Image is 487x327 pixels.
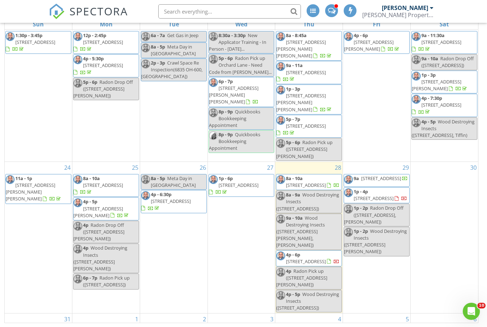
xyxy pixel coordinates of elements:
img: joe_kelley.jpg [73,222,82,231]
img: joe_kelley.jpg [344,205,353,214]
span: [STREET_ADDRESS] [83,62,123,68]
img: joe_kelley.jpg [73,32,82,41]
span: 8:30a - 3:30p [219,32,246,39]
td: Go to August 30, 2025 [410,162,478,313]
span: 1p - 3p [286,86,300,92]
a: Go to September 3, 2025 [269,313,275,325]
span: [STREET_ADDRESS][PERSON_NAME] [344,39,394,52]
a: Go to September 2, 2025 [201,313,207,325]
td: Go to August 20, 2025 [207,19,275,162]
a: SPECTORA [49,10,128,25]
a: 9a [STREET_ADDRESS] [354,175,408,182]
img: joe_kelley.jpg [276,32,285,41]
img: joe_kelley.jpg [276,268,285,277]
span: Wood Destroying Insects ([STREET_ADDRESS], Tiffin) [412,118,475,138]
img: joe_kelley.jpg [276,291,285,300]
span: Radon Pick up ([STREET_ADDRESS][PERSON_NAME]) [276,268,327,288]
a: Go to August 25, 2025 [130,162,140,173]
a: 9a - 11a [STREET_ADDRESS] [276,62,326,82]
a: 8a - 8:45a [STREET_ADDRESS][PERSON_NAME][PERSON_NAME] [276,32,333,59]
img: joe_kelley.jpg [276,62,285,71]
span: 1p - 2p [354,228,368,234]
img: joe_kelley.jpg [412,72,421,81]
a: Go to August 31, 2025 [63,313,72,325]
a: 11a - 1p [STREET_ADDRESS][PERSON_NAME][PERSON_NAME] [6,175,62,202]
span: [STREET_ADDRESS] [286,69,326,76]
img: joe_kelley.jpg [276,86,285,94]
a: 9a - 11:30a [STREET_ADDRESS] [412,32,461,52]
a: 4p - 6p [STREET_ADDRESS][PERSON_NAME] [344,31,410,54]
a: 9a - 11:30a [STREET_ADDRESS] [411,31,477,54]
a: 6p - 7p [STREET_ADDRESS][PERSON_NAME][PERSON_NAME] [209,78,258,105]
a: 8a - 10a [STREET_ADDRESS] [73,175,123,195]
a: 4p - 6:30p [STREET_ADDRESS] [141,190,207,213]
a: 1p - 4p [STREET_ADDRESS] [354,188,407,201]
span: 4p - 6:30p [151,191,171,198]
span: 1p - 4p [354,188,368,195]
span: [STREET_ADDRESS] [421,39,461,45]
img: joe_kelley.jpg [6,32,15,41]
span: [STREET_ADDRESS][PERSON_NAME] [73,205,123,219]
div: Kelley Property Inspections, LLC [362,11,434,19]
img: joe_kelley.jpg [209,78,218,87]
span: 4p - 7:30p [421,95,442,101]
span: 2p - 3p [151,60,165,66]
td: Go to August 27, 2025 [207,162,275,313]
a: 12p - 2:45p [STREET_ADDRESS] [73,31,139,54]
span: [STREET_ADDRESS][PERSON_NAME][PERSON_NAME] [6,182,55,202]
a: Go to September 5, 2025 [404,313,410,325]
span: 6p - 7p [219,78,233,85]
a: Go to September 1, 2025 [134,313,140,325]
a: Tuesday [167,19,180,29]
a: Go to August 24, 2025 [63,162,72,173]
img: joe_kelley.jpg [344,188,353,197]
a: 11a - 1p [STREET_ADDRESS][PERSON_NAME][PERSON_NAME] [5,174,71,204]
span: Quickbooks Bookkeeping Appointment [209,108,260,128]
a: 6p - 7p [STREET_ADDRESS][PERSON_NAME][PERSON_NAME] [209,77,275,107]
span: 1p - 3p [421,72,436,78]
img: joe_kelley.jpg [276,215,285,224]
span: 4p - 6p [354,32,368,39]
img: joe_kelley.jpg [73,55,82,64]
span: 9a - 10a [286,215,303,221]
img: joe_kelley.jpg [73,79,82,88]
span: 8a - 10a [286,175,303,182]
a: 4p - 5:30p [STREET_ADDRESS] [73,54,139,77]
td: Go to August 17, 2025 [5,19,72,162]
span: 4p [286,268,291,274]
img: joe_kelley.jpg [412,118,421,127]
span: 4p - 5:30p [83,55,104,62]
span: 6p - 7p [83,275,97,281]
a: 1p - 6p [STREET_ADDRESS] [209,174,275,197]
a: Go to August 30, 2025 [469,162,478,173]
a: 5p - 7p [STREET_ADDRESS] [276,116,326,136]
span: [STREET_ADDRESS] [361,175,401,182]
a: 1p - 3p [STREET_ADDRESS][PERSON_NAME] [411,71,477,94]
td: Go to August 25, 2025 [72,162,140,313]
span: Crawl Space Re Inspection(6835 OH-600, [GEOGRAPHIC_DATA]) [141,60,203,80]
td: Go to August 29, 2025 [343,162,411,313]
iframe: Intercom live chat [463,303,480,320]
a: Sunday [31,19,45,29]
span: [STREET_ADDRESS] [83,39,123,45]
span: 1:30p - 3:45p [15,32,42,39]
td: Go to August 19, 2025 [140,19,207,162]
span: 11a - 1p [15,175,32,182]
img: joe_kelley.jpg [344,228,353,237]
a: 4p - 5p [STREET_ADDRESS][PERSON_NAME] [73,197,139,220]
input: Search everything... [158,4,301,19]
img: joe_kelley.jpg [209,175,218,184]
img: joe_kelley.jpg [344,32,353,41]
a: 1:30p - 3:45p [STREET_ADDRESS] [5,31,71,54]
span: [STREET_ADDRESS] [219,182,258,188]
img: joe_kelley.jpg [141,60,150,68]
td: Go to August 23, 2025 [410,19,478,162]
span: 5p - 6p [286,139,300,145]
img: joe_kelley.jpg [6,175,15,184]
span: Wood Destroying Insects ([STREET_ADDRESS]) [276,291,339,311]
td: Go to August 26, 2025 [140,162,207,313]
a: Go to August 29, 2025 [401,162,410,173]
td: Go to August 24, 2025 [5,162,72,313]
a: Go to September 4, 2025 [337,313,343,325]
a: 1p - 3p [STREET_ADDRESS][PERSON_NAME] [412,72,468,92]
